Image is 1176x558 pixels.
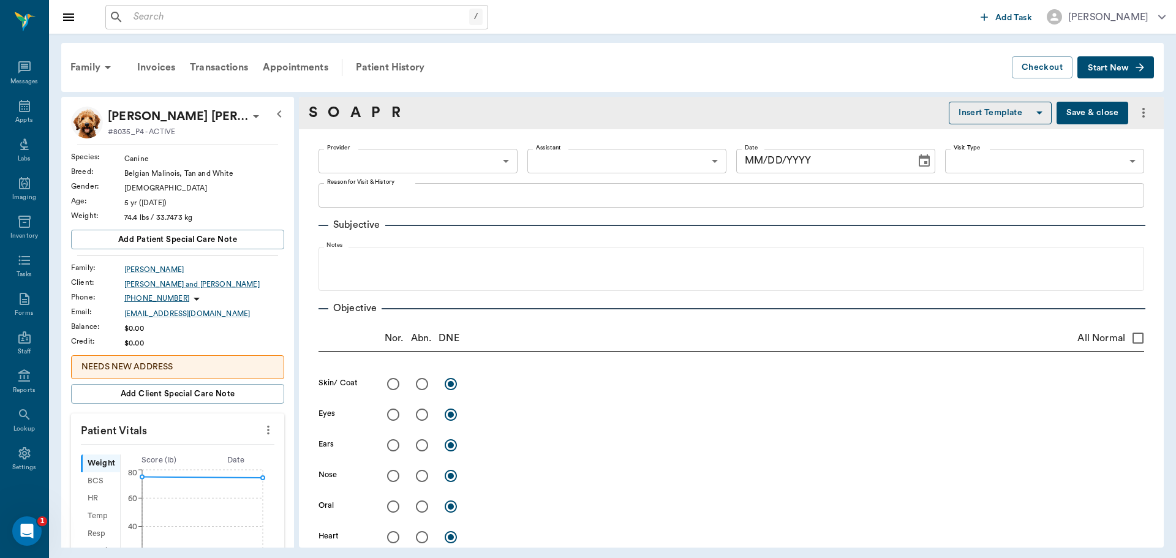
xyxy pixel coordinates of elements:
[71,262,124,273] div: Family :
[81,361,274,374] p: NEEDS NEW ADDRESS
[745,143,758,152] label: Date
[328,217,385,232] p: Subjective
[71,181,124,192] div: Gender :
[13,386,36,395] div: Reports
[81,525,120,543] div: Resp
[124,279,284,290] a: [PERSON_NAME] and [PERSON_NAME]
[128,469,137,477] tspan: 80
[108,107,249,126] p: [PERSON_NAME] [PERSON_NAME]
[63,53,123,82] div: Family
[192,5,215,28] button: Home
[121,387,235,401] span: Add client Special Care Note
[81,454,120,472] div: Weight
[129,9,469,26] input: Search
[318,469,337,480] label: Nose
[20,161,191,221] div: Hey [PERSON_NAME], I wanted to let you know that the weird issue with invoices disappearing when ...
[71,166,124,177] div: Breed :
[1077,56,1154,79] button: Start New
[10,154,235,238] div: Alana says…
[15,309,33,318] div: Forms
[17,270,32,279] div: Tasks
[71,321,124,332] div: Balance :
[81,490,120,508] div: HR
[536,143,561,152] label: Assistant
[10,238,235,287] div: Bert says…
[54,246,225,270] div: Thank you so much! We really appreciate it!
[12,516,42,546] iframe: Intercom live chat
[121,454,198,466] div: Score ( lb )
[71,384,284,404] button: Add client Special Care Note
[1057,102,1128,124] button: Save & close
[35,7,55,26] img: Profile image for Alana
[411,331,432,345] p: Abn.
[128,523,137,530] tspan: 40
[210,396,230,416] button: Send a message…
[318,408,335,419] label: Eyes
[1077,331,1125,345] span: All Normal
[183,53,255,82] a: Transactions
[371,102,380,124] a: P
[71,195,124,206] div: Age :
[469,9,483,25] div: /
[44,238,235,277] div: Thank you so much! We really appreciate it!
[318,439,334,450] label: Ears
[37,516,47,526] span: 1
[8,5,31,28] button: go back
[349,53,432,82] a: Patient History
[10,77,39,86] div: Messages
[18,154,31,164] div: Labs
[10,137,235,154] div: [DATE]
[350,102,361,124] a: A
[385,331,404,345] p: Nor.
[124,168,284,179] div: Belgian Malinois, Tan and White
[15,116,32,125] div: Appts
[124,323,284,334] div: $0.00
[118,233,237,246] span: Add patient Special Care Note
[78,401,88,411] button: Start recording
[81,472,120,490] div: BCS
[255,53,336,82] a: Appointments
[215,5,237,27] div: Close
[327,178,394,186] label: Reason for Visit & History
[59,6,139,15] h1: [PERSON_NAME]
[71,210,124,221] div: Weight :
[328,102,339,124] a: O
[71,292,124,303] div: Phone :
[71,230,284,249] button: Add patient Special Care Note
[318,377,358,388] label: Skin/ Coat
[59,15,84,28] p: Active
[108,107,249,126] div: Marley Barentine
[12,463,37,472] div: Settings
[10,154,201,228] div: Hey [PERSON_NAME], I wanted to let you know that the weird issue with invoices disappearing when ...
[71,277,124,288] div: Client :
[124,153,284,164] div: Canine
[328,301,382,315] p: Objective
[130,53,183,82] a: Invoices
[1133,102,1154,123] button: more
[81,507,120,525] div: Temp
[1012,56,1072,79] button: Checkout
[71,151,124,162] div: Species :
[1068,10,1148,25] div: [PERSON_NAME]
[912,149,937,173] button: Choose date
[318,530,339,541] label: Heart
[318,500,334,511] label: Oral
[258,420,278,440] button: more
[124,308,284,319] a: [EMAIL_ADDRESS][DOMAIN_NAME]
[976,6,1037,28] button: Add Task
[954,143,981,152] label: Visit Type
[19,401,29,411] button: Emoji picker
[12,193,36,202] div: Imaging
[13,424,35,434] div: Lookup
[71,306,124,317] div: Email :
[736,149,907,173] input: MM/DD/YYYY
[124,264,284,275] a: [PERSON_NAME]
[124,197,284,208] div: 5 yr ([DATE])
[124,293,189,304] p: [PHONE_NUMBER]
